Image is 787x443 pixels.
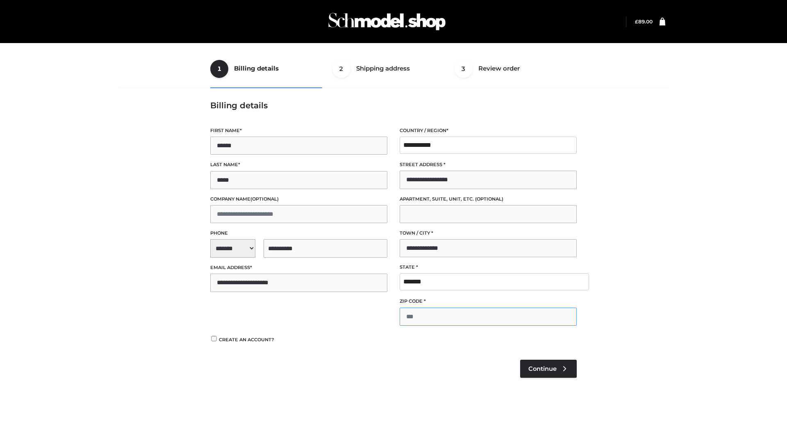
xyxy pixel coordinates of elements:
label: Email address [210,264,387,272]
label: Street address [400,161,577,169]
label: First name [210,127,387,135]
label: Last name [210,161,387,169]
span: (optional) [475,196,503,202]
label: Country / Region [400,127,577,135]
a: £89.00 [635,18,653,25]
label: State [400,263,577,271]
label: Company name [210,195,387,203]
span: Continue [528,365,557,372]
label: Phone [210,229,387,237]
input: Create an account? [210,336,218,341]
bdi: 89.00 [635,18,653,25]
label: Apartment, suite, unit, etc. [400,195,577,203]
h3: Billing details [210,100,577,110]
span: Create an account? [219,337,274,343]
span: (optional) [250,196,279,202]
label: Town / City [400,229,577,237]
label: ZIP Code [400,297,577,305]
span: £ [635,18,638,25]
a: Continue [520,360,577,378]
img: Schmodel Admin 964 [325,5,448,38]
